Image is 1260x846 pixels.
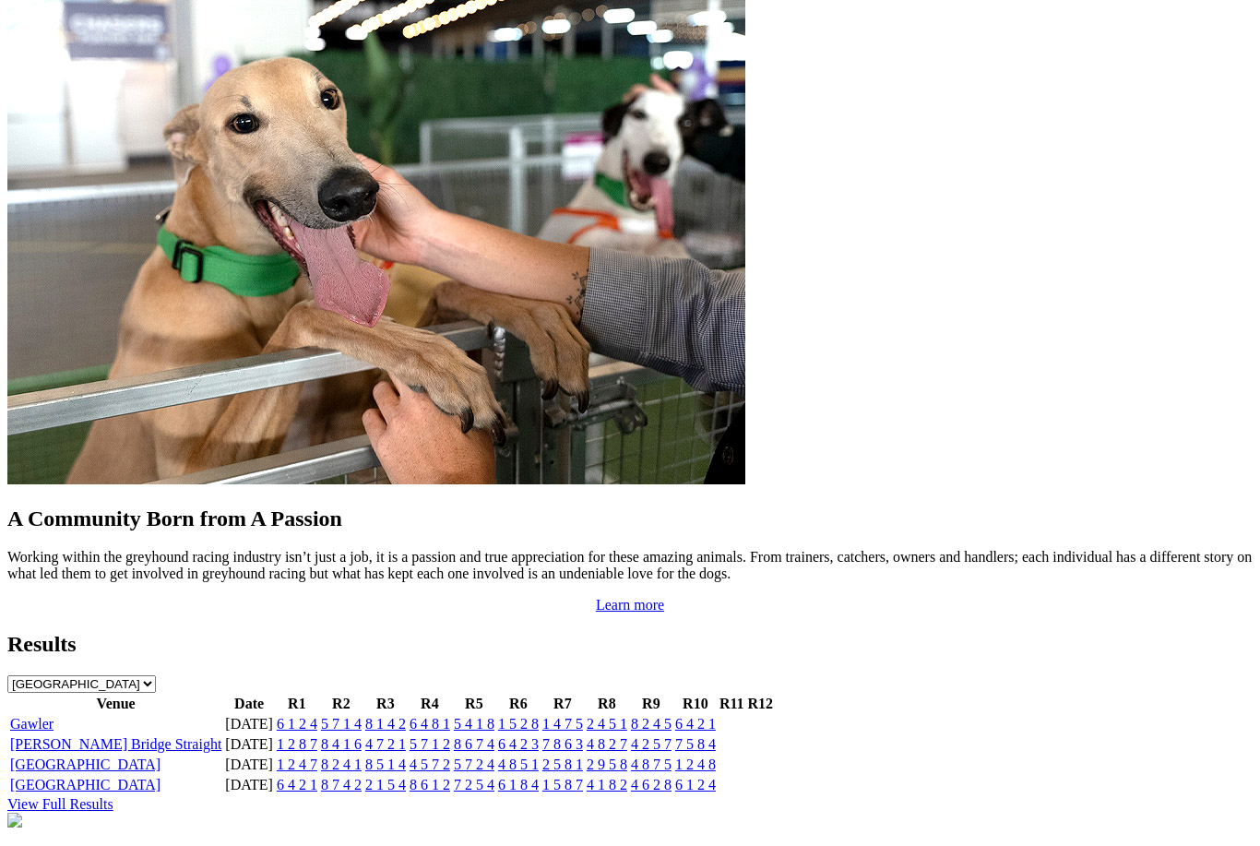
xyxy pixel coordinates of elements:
[7,632,1253,657] h2: Results
[365,736,406,752] a: 4 7 2 1
[586,695,628,713] th: R8
[409,695,451,713] th: R4
[277,716,317,732] a: 6 1 2 4
[454,736,494,752] a: 8 6 7 4
[224,776,274,794] td: [DATE]
[675,716,716,732] a: 6 4 2 1
[719,695,745,713] th: R11
[541,695,584,713] th: R7
[365,716,406,732] a: 8 1 4 2
[675,736,716,752] a: 7 5 8 4
[224,715,274,733] td: [DATE]
[10,736,221,752] a: [PERSON_NAME] Bridge Straight
[631,757,672,772] a: 4 8 7 5
[631,736,672,752] a: 4 2 5 7
[747,695,775,713] th: R12
[498,757,539,772] a: 4 8 5 1
[7,549,1253,582] p: Working within the greyhound racing industry isn’t just a job, it is a passion and true appreciat...
[277,736,317,752] a: 1 2 8 7
[410,757,450,772] a: 4 5 7 2
[7,796,113,812] a: View Full Results
[224,695,274,713] th: Date
[587,736,627,752] a: 4 8 2 7
[224,735,274,754] td: [DATE]
[410,716,450,732] a: 6 4 8 1
[631,716,672,732] a: 8 2 4 5
[277,777,317,792] a: 6 4 2 1
[321,716,362,732] a: 5 7 1 4
[321,736,362,752] a: 8 4 1 6
[321,777,362,792] a: 8 7 4 2
[587,716,627,732] a: 2 4 5 1
[587,777,627,792] a: 4 1 8 2
[10,757,160,772] a: [GEOGRAPHIC_DATA]
[410,736,450,752] a: 5 7 1 2
[365,757,406,772] a: 8 5 1 4
[498,736,539,752] a: 6 4 2 3
[497,695,540,713] th: R6
[454,777,494,792] a: 7 2 5 4
[7,506,1253,531] h2: A Community Born from A Passion
[675,777,716,792] a: 6 1 2 4
[674,695,717,713] th: R10
[498,777,539,792] a: 6 1 8 4
[7,813,22,828] img: chasers_homepage.jpg
[277,757,317,772] a: 1 2 4 7
[276,695,318,713] th: R1
[454,757,494,772] a: 5 7 2 4
[675,757,716,772] a: 1 2 4 8
[10,716,53,732] a: Gawler
[630,695,672,713] th: R9
[454,716,494,732] a: 5 4 1 8
[321,757,362,772] a: 8 2 4 1
[320,695,363,713] th: R2
[542,716,583,732] a: 1 4 7 5
[542,757,583,772] a: 2 5 8 1
[498,716,539,732] a: 1 5 2 8
[453,695,495,713] th: R5
[542,777,583,792] a: 1 5 8 7
[631,777,672,792] a: 4 6 2 8
[9,695,222,713] th: Venue
[365,777,406,792] a: 2 1 5 4
[10,777,160,792] a: [GEOGRAPHIC_DATA]
[542,736,583,752] a: 7 8 6 3
[587,757,627,772] a: 2 9 5 8
[364,695,407,713] th: R3
[596,597,664,613] a: Learn more
[410,777,450,792] a: 8 6 1 2
[224,756,274,774] td: [DATE]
